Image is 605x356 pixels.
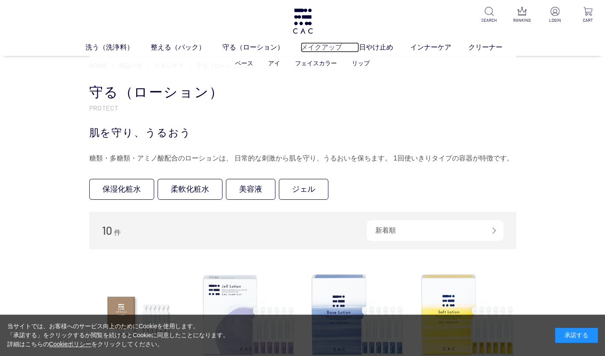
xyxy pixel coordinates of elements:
[544,17,565,23] p: LOGIN
[226,179,275,200] a: 美容液
[150,42,222,53] a: 整える（パック）
[49,341,92,347] a: Cookieポリシー
[511,7,532,23] a: RANKING
[359,42,410,53] a: 日やけ止め
[555,328,598,343] div: 承諾する
[235,60,253,67] a: ベース
[7,322,229,349] div: 当サイトでは、お客様へのサービス向上のためにCookieを使用します。 「承諾する」をクリックするか閲覧を続けるとCookieに同意したことになります。 詳細はこちらの をクリックしてください。
[479,7,500,23] a: SEARCH
[102,224,112,237] span: 10
[367,220,503,241] div: 新着順
[352,60,370,67] a: リップ
[479,17,500,23] p: SEARCH
[511,17,532,23] p: RANKING
[468,42,520,53] a: クリーナー
[577,17,598,23] p: CART
[279,179,328,200] a: ジェル
[85,42,150,53] a: 洗う（洗浄料）
[577,7,598,23] a: CART
[410,42,468,53] a: インナーケア
[89,83,516,102] h1: 守る（ローション）
[89,103,516,112] p: PROTECT
[89,179,154,200] a: 保湿化粧水
[114,229,121,236] span: 件
[89,125,516,140] div: 肌を守り、うるおう
[89,152,516,165] div: 糖類・多糖類・アミノ酸配合のローションは、 日常的な刺激から肌を守り、うるおいを保ちます。 1回使いきりタイプの容器が特徴です。
[268,60,280,67] a: アイ
[301,42,359,53] a: メイクアップ
[295,60,337,67] a: フェイスカラー
[292,9,314,34] img: logo
[544,7,565,23] a: LOGIN
[158,179,222,200] a: 柔軟化粧水
[222,42,301,53] a: 守る（ローション）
